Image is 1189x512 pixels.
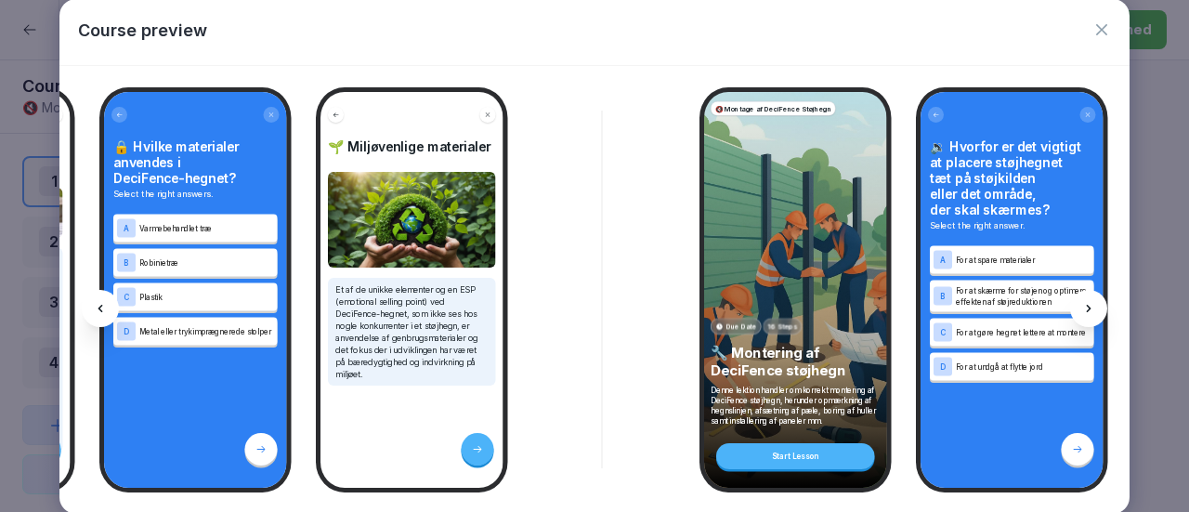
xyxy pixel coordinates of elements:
p: For at gøre hegnet lettere at montere [956,326,1091,337]
p: Select the right answer. [930,219,1094,232]
p: Due Date [726,322,757,332]
p: Course preview [78,18,207,43]
p: Et af de unikke elementer og en ESP (emotional selling point) ved DeciFence-hegnet, som ikke ses ... [335,283,489,380]
p: A [940,256,946,264]
p: Robinietræ [139,256,274,268]
p: Varmebehandlet træ [139,222,274,233]
p: For at undgå at flytte jord [956,361,1091,372]
h4: 🌱 Miljøvenlige materialer [328,138,496,154]
p: 16 Steps [768,322,797,332]
div: Start Lesson [716,443,875,469]
p: 🔧 Montering af DeciFence støjhegn [711,344,881,379]
img: Image and Text preview image [328,172,496,268]
p: Metal eller trykimprægnerede stolper [139,325,274,336]
p: B [940,292,946,300]
p: For at skærme for støjen og optimere effekten af støjreduktionen [956,284,1091,307]
p: Select the right answers. [113,188,278,201]
h4: 🔉 Hvorfor er det vigtigt at placere støjhegnet tæt på støjkilden eller det område, der skal skærmes? [930,138,1094,217]
p: 🔇 Montage af DeciFence Støjhegn [715,103,832,113]
p: Denne lektion handler om korrekt montering af DeciFence støjhegn, herunder opmærkning af hegnslin... [711,385,881,426]
p: For at spare materialer [956,254,1091,265]
p: Plastik [139,291,274,302]
p: D [124,327,129,335]
h4: 🔒 Hvilke materialer anvendes i DeciFence-hegnet? [113,138,278,186]
p: B [124,258,129,267]
p: C [940,328,946,336]
p: A [124,224,129,232]
p: D [940,362,946,371]
p: C [124,293,129,301]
